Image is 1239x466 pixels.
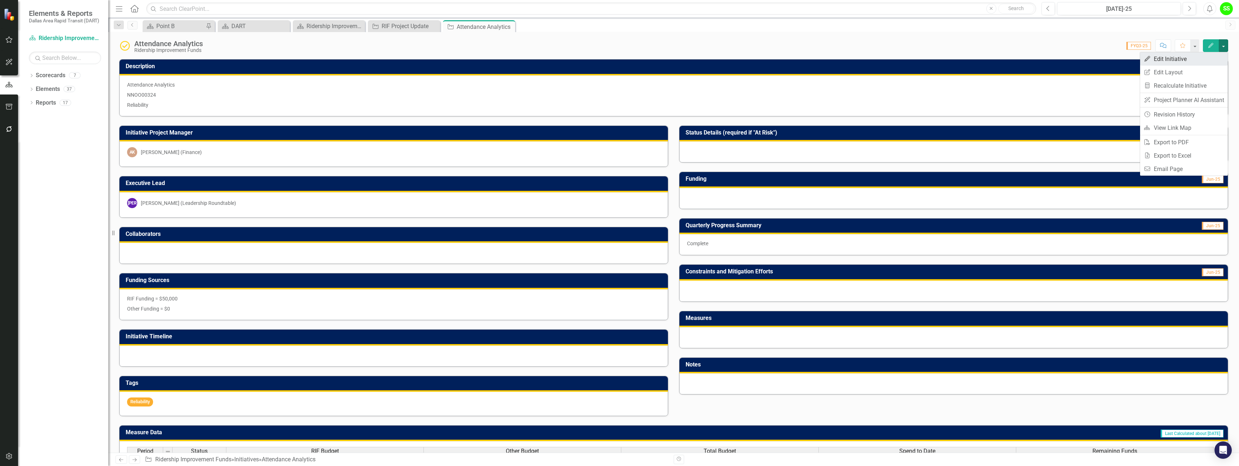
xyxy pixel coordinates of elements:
[686,176,946,182] h3: Funding
[899,448,935,454] span: Spend to Date
[1140,52,1228,66] a: Edit Initiative
[165,449,171,454] img: 8DAGhfEEPCf229AAAAAElFTkSuQmCC
[1060,5,1178,13] div: [DATE]-25
[36,99,56,107] a: Reports
[686,361,1224,368] h3: Notes
[126,231,664,237] h3: Collaborators
[295,22,363,31] a: Ridership Improvement Funds
[506,448,539,454] span: Other Budget
[1140,162,1228,176] a: Email Page
[29,34,101,43] a: Ridership Improvement Funds
[137,448,153,454] span: Period
[36,71,65,80] a: Scorecards
[307,22,363,31] div: Ridership Improvement Funds
[146,3,1036,15] input: Search ClearPoint...
[29,9,99,18] span: Elements & Reports
[127,147,137,157] div: AK
[370,22,438,31] a: RIF Project Update
[686,222,1101,229] h3: Quarterly Progress Summary
[127,90,1220,100] p: NNOO00324
[219,22,288,31] a: DART
[69,72,81,79] div: 7
[262,456,316,463] div: Attendance Analytics
[127,100,1220,109] p: Reliability
[36,85,60,93] a: Elements
[687,240,1220,247] p: Complete
[311,448,339,454] span: RIF Budget
[144,22,204,31] a: Point B
[1140,121,1228,135] a: View Link Map
[1008,5,1024,11] span: Search
[126,429,526,436] h3: Measure Data
[141,149,202,156] div: [PERSON_NAME] (Finance)
[60,100,71,106] div: 17
[127,397,153,406] span: Reliability
[1202,268,1223,276] span: Jun-25
[231,22,288,31] div: DART
[4,8,16,21] img: ClearPoint Strategy
[29,52,101,64] input: Search Below...
[119,40,131,52] img: Complete
[191,448,208,454] span: Status
[382,22,438,31] div: RIF Project Update
[127,81,1220,90] p: Attendance Analytics
[1140,136,1228,149] a: Export to PDF
[998,4,1034,14] button: Search
[126,180,664,186] h3: Executive Lead
[141,199,236,207] div: [PERSON_NAME] (Leadership Roundtable)
[1140,79,1228,92] a: Recalculate Initiative
[64,86,75,92] div: 37
[126,129,664,136] h3: Initiative Project Manager
[1140,66,1228,79] a: Edit Layout
[1057,2,1181,15] button: [DATE]-25
[126,277,664,283] h3: Funding Sources
[1140,93,1228,107] a: Project Planner AI Assistant
[126,333,664,340] h3: Initiative Timeline
[134,48,203,53] div: Ridership Improvement Funds
[686,129,1118,136] h3: Status Details (required if "At Risk")
[457,22,513,31] div: Attendance Analytics
[1202,175,1223,183] span: Jun-25
[686,268,1114,275] h3: Constraints and Mitigation Efforts
[126,63,1224,70] h3: Description
[127,295,660,304] p: RIF Funding = $50,000
[1140,149,1228,162] a: Export to Excel
[1161,430,1223,438] span: Last Calculated about [DATE]
[126,380,664,386] h3: Tags
[145,456,668,464] div: » »
[686,315,1224,321] h3: Measures
[29,18,99,23] small: Dallas Area Rapid Transit (DART)
[134,40,203,48] div: Attendance Analytics
[1220,2,1233,15] button: SS
[156,22,204,31] div: Point B
[234,456,259,463] a: Initiatives
[704,448,736,454] span: Total Budget
[127,304,660,312] p: Other Funding = $0
[1140,108,1228,121] a: Revision History
[1092,448,1137,454] span: Remaining Funds
[155,456,231,463] a: Ridership Improvement Funds
[1214,441,1232,459] div: Open Intercom Messenger
[127,198,137,208] div: [PERSON_NAME]
[1202,222,1223,230] span: Jun-25
[1126,42,1151,50] span: FYQ3-25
